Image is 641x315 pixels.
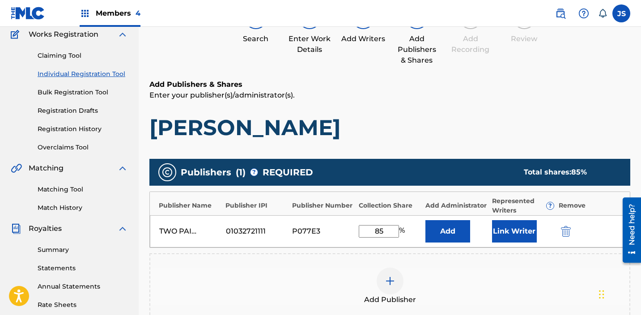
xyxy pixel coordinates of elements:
iframe: Resource Center [616,194,641,266]
span: ? [250,169,258,176]
span: 4 [136,9,140,17]
div: Add Administrator [425,201,488,210]
div: Add Writers [341,34,386,44]
span: ( 1 ) [236,166,246,179]
img: 12a2ab48e56ec057fbd8.svg [561,226,571,237]
a: Matching Tool [38,185,128,194]
span: Publishers [181,166,231,179]
div: Review [502,34,547,44]
div: Add Recording [448,34,493,55]
iframe: Chat Widget [596,272,641,315]
img: expand [117,163,128,174]
img: search [555,8,566,19]
a: Individual Registration Tool [38,69,128,79]
button: Link Writer [492,220,537,243]
span: Add Publisher [364,294,416,305]
span: % [399,225,407,238]
a: Summary [38,245,128,255]
img: publishers [162,167,173,178]
div: Total shares: [524,167,612,178]
img: MLC Logo [11,7,45,20]
a: Claiming Tool [38,51,128,60]
a: Match History [38,203,128,213]
div: Add Publishers & Shares [395,34,439,66]
img: Matching [11,163,22,174]
a: Rate Sheets [38,300,128,310]
a: Registration Drafts [38,106,128,115]
img: add [385,276,395,286]
button: Add [425,220,470,243]
span: ? [547,202,554,209]
a: Annual Statements [38,282,128,291]
a: Bulk Registration Tool [38,88,128,97]
img: Works Registration [11,29,22,40]
div: Remove [559,201,621,210]
span: REQUIRED [263,166,313,179]
div: Collection Share [359,201,421,210]
img: Top Rightsholders [80,8,90,19]
div: Publisher Name [159,201,221,210]
a: Registration History [38,124,128,134]
img: help [578,8,589,19]
span: Royalties [29,223,62,234]
img: expand [117,29,128,40]
span: Members [96,8,140,18]
a: Statements [38,264,128,273]
a: Overclaims Tool [38,143,128,152]
img: expand [117,223,128,234]
div: Notifications [598,9,607,18]
span: Matching [29,163,64,174]
div: Publisher IPI [225,201,288,210]
div: Publisher Number [292,201,354,210]
p: Enter your publisher(s)/administrator(s). [149,90,630,101]
div: Drag [599,281,604,308]
div: Help [575,4,593,22]
a: Public Search [552,4,569,22]
div: Enter Work Details [287,34,332,55]
div: User Menu [612,4,630,22]
img: Royalties [11,223,21,234]
div: Represented Writers [492,196,554,215]
span: Works Registration [29,29,98,40]
span: 85 % [571,168,587,176]
h6: Add Publishers & Shares [149,79,630,90]
h1: [PERSON_NAME] [149,114,630,141]
div: Search [233,34,278,44]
